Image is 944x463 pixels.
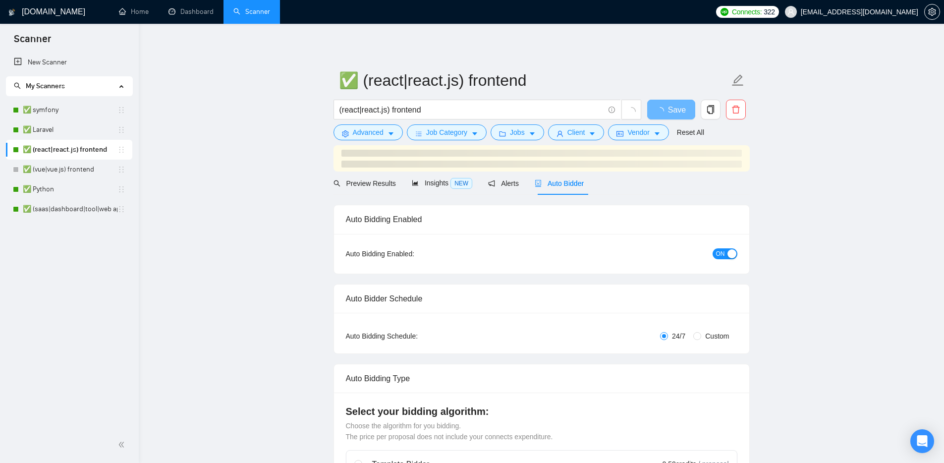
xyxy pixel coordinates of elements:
span: idcard [616,130,623,137]
span: caret-down [654,130,661,137]
span: Auto Bidder [535,179,584,187]
span: holder [117,166,125,174]
li: New Scanner [6,53,132,72]
span: Custom [701,331,733,342]
span: 322 [764,6,775,17]
div: Auto Bidding Enabled: [346,248,476,259]
div: Auto Bidder Schedule [346,285,737,313]
span: Choose the algorithm for you bidding. The price per proposal does not include your connects expen... [346,422,553,441]
span: robot [535,180,542,187]
li: ✅ (saas|dashboard|tool|web app|platform) ai developer [6,199,132,219]
img: upwork-logo.png [721,8,728,16]
span: notification [488,180,495,187]
span: search [333,180,340,187]
li: ✅ Laravel [6,120,132,140]
div: Open Intercom Messenger [910,429,934,453]
span: Connects: [732,6,762,17]
span: info-circle [609,107,615,113]
span: holder [117,106,125,114]
li: ✅ Python [6,179,132,199]
a: ✅ (vue|vue.js) frontend [23,160,117,179]
span: holder [117,205,125,213]
button: settingAdvancedcaret-down [333,124,403,140]
span: My Scanners [14,82,65,90]
button: userClientcaret-down [548,124,605,140]
h4: Select your bidding algorithm: [346,405,737,418]
a: ✅ (react|react.js) frontend [23,140,117,160]
span: loading [656,107,668,115]
a: Reset All [677,127,704,138]
button: barsJob Categorycaret-down [407,124,487,140]
span: caret-down [589,130,596,137]
span: setting [342,130,349,137]
span: Jobs [510,127,525,138]
span: 24/7 [668,331,689,342]
button: Save [647,100,695,119]
span: Client [567,127,585,138]
span: ON [716,248,725,259]
button: idcardVendorcaret-down [608,124,668,140]
div: Auto Bidding Type [346,364,737,393]
span: Alerts [488,179,519,187]
span: Save [668,104,686,116]
input: Scanner name... [339,68,729,93]
button: copy [701,100,721,119]
span: Job Category [426,127,467,138]
span: double-left [118,440,128,450]
a: ✅ (saas|dashboard|tool|web app|platform) ai developer [23,199,117,219]
button: setting [924,4,940,20]
span: folder [499,130,506,137]
span: Insights [412,179,472,187]
span: Scanner [6,32,59,53]
span: holder [117,185,125,193]
span: user [787,8,794,15]
a: ✅ symfony [23,100,117,120]
span: area-chart [412,179,419,186]
a: setting [924,8,940,16]
span: Vendor [627,127,649,138]
div: Auto Bidding Schedule: [346,331,476,342]
span: caret-down [388,130,394,137]
li: ✅ (react|react.js) frontend [6,140,132,160]
span: Preview Results [333,179,396,187]
input: Search Freelance Jobs... [339,104,604,116]
span: loading [627,107,636,116]
span: caret-down [471,130,478,137]
span: edit [731,74,744,87]
button: delete [726,100,746,119]
span: caret-down [529,130,536,137]
a: homeHome [119,7,149,16]
span: NEW [450,178,472,189]
a: dashboardDashboard [168,7,214,16]
img: logo [8,4,15,20]
span: bars [415,130,422,137]
a: ✅ Laravel [23,120,117,140]
a: New Scanner [14,53,124,72]
span: user [556,130,563,137]
span: Advanced [353,127,384,138]
span: search [14,82,21,89]
span: setting [925,8,940,16]
li: ✅ (vue|vue.js) frontend [6,160,132,179]
span: holder [117,126,125,134]
span: delete [726,105,745,114]
span: holder [117,146,125,154]
a: ✅ Python [23,179,117,199]
button: folderJobscaret-down [491,124,544,140]
li: ✅ symfony [6,100,132,120]
span: My Scanners [26,82,65,90]
div: Auto Bidding Enabled [346,205,737,233]
span: copy [701,105,720,114]
a: searchScanner [233,7,270,16]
